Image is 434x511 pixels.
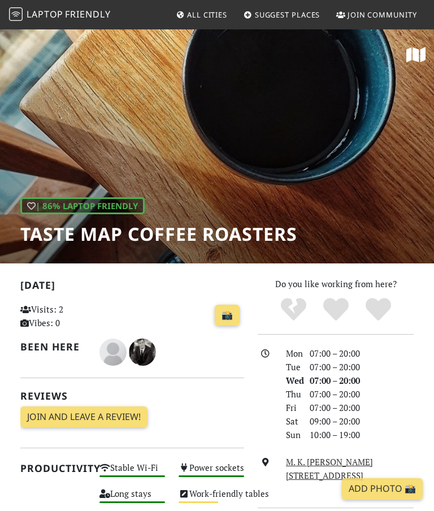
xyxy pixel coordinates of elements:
h2: [DATE] [20,279,244,296]
div: Thu [279,387,303,401]
img: blank-535327c66bd565773addf3077783bbfce4b00ec00e9fd257753287c682c7fa38.png [99,339,127,366]
div: 10:00 – 19:00 [303,428,420,441]
span: Join Community [348,10,417,20]
div: Sun [279,428,303,441]
div: Wed [279,374,303,387]
div: Power sockets [172,460,251,486]
div: 07:00 – 20:00 [303,401,420,414]
span: Friendly [65,8,110,20]
a: All Cities [171,5,232,25]
div: Tue [279,360,303,374]
p: Visits: 2 Vibes: 0 [20,302,86,330]
div: 09:00 – 20:00 [303,414,420,428]
h2: Productivity [20,462,86,474]
img: LaptopFriendly [9,7,23,21]
div: Sat [279,414,303,428]
div: Stable Wi-Fi [93,460,172,486]
h1: Taste Map Coffee Roasters [20,223,297,245]
span: Suggest Places [255,10,320,20]
div: 07:00 – 20:00 [303,347,420,360]
div: 07:00 – 20:00 [303,374,420,387]
div: Fri [279,401,303,414]
span: Laptop [27,8,63,20]
div: Yes [315,297,357,322]
div: | 86% Laptop Friendly [20,197,145,214]
h2: Reviews [20,390,244,402]
a: Add Photo 📸 [342,478,423,500]
a: Join and leave a review! [20,406,147,428]
span: Mr Kawa [99,345,129,356]
a: M. K. [PERSON_NAME][STREET_ADDRESS] [286,456,373,481]
span: All Cities [187,10,227,20]
p: Do you like working from here? [258,277,414,291]
a: Suggest Places [239,5,325,25]
div: 07:00 – 20:00 [303,360,420,374]
div: Definitely! [357,297,400,322]
img: 3269-zander.jpg [129,339,156,366]
h2: Been here [20,341,86,353]
div: Mon [279,347,303,360]
span: Zander Pretorius [129,345,156,356]
a: Join Community [332,5,422,25]
div: No [272,297,315,322]
a: 📸 [215,305,240,326]
div: 07:00 – 20:00 [303,387,420,401]
a: LaptopFriendly LaptopFriendly [9,5,111,25]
